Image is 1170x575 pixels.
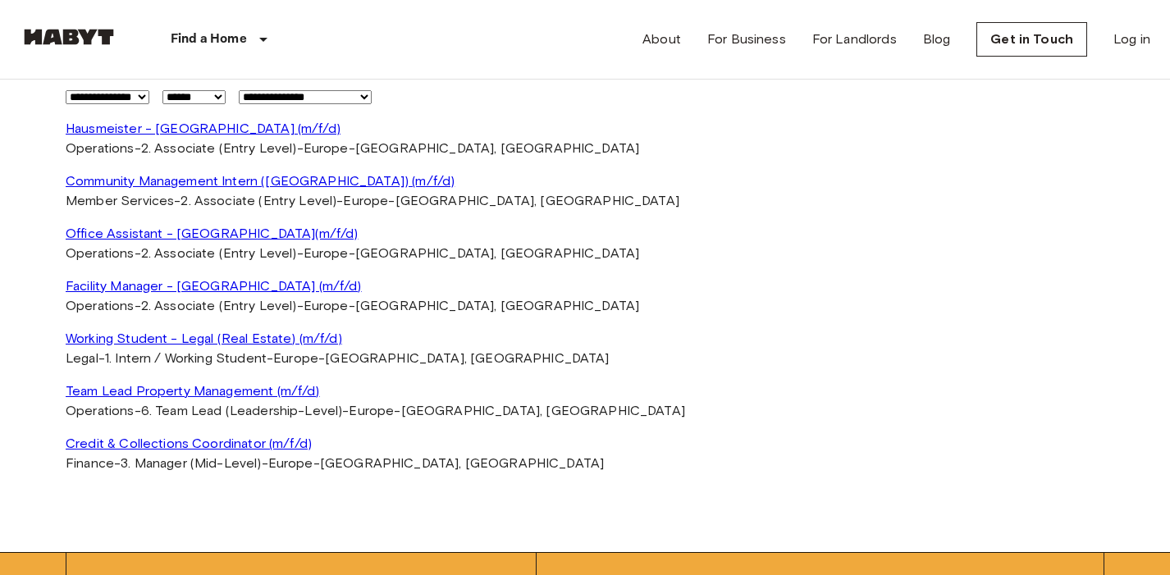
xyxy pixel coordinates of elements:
[66,193,174,208] span: Member Services
[66,329,1104,349] a: Working Student - Legal (Real Estate) (m/f/d)
[66,245,135,261] span: Operations
[325,350,609,366] span: [GEOGRAPHIC_DATA], [GEOGRAPHIC_DATA]
[395,193,679,208] span: [GEOGRAPHIC_DATA], [GEOGRAPHIC_DATA]
[812,30,897,49] a: For Landlords
[171,30,247,49] p: Find a Home
[320,455,604,471] span: [GEOGRAPHIC_DATA], [GEOGRAPHIC_DATA]
[355,298,639,313] span: [GEOGRAPHIC_DATA], [GEOGRAPHIC_DATA]
[66,455,114,471] span: Finance
[66,140,135,156] span: Operations
[355,245,639,261] span: [GEOGRAPHIC_DATA], [GEOGRAPHIC_DATA]
[66,224,1104,244] a: Office Assistant - [GEOGRAPHIC_DATA](m/f/d)
[66,403,685,418] span: - - -
[66,455,604,471] span: - - -
[66,245,639,261] span: - - -
[273,350,318,366] span: Europe
[304,140,349,156] span: Europe
[66,381,1104,401] a: Team Lead Property Management (m/f/d)
[105,350,267,366] span: 1. Intern / Working Student
[976,22,1087,57] a: Get in Touch
[642,30,681,49] a: About
[355,140,639,156] span: [GEOGRAPHIC_DATA], [GEOGRAPHIC_DATA]
[141,245,297,261] span: 2. Associate (Entry Level)
[349,403,394,418] span: Europe
[66,119,1104,139] a: Hausmeister - [GEOGRAPHIC_DATA] (m/f/d)
[181,193,336,208] span: 2. Associate (Entry Level)
[66,276,1104,296] a: Facility Manager - [GEOGRAPHIC_DATA] (m/f/d)
[66,403,135,418] span: Operations
[141,403,343,418] span: 6. Team Lead (Leadership-Level)
[66,171,1104,191] a: Community Management Intern ([GEOGRAPHIC_DATA]) (m/f/d)
[141,298,297,313] span: 2. Associate (Entry Level)
[401,403,685,418] span: [GEOGRAPHIC_DATA], [GEOGRAPHIC_DATA]
[923,30,951,49] a: Blog
[66,350,98,366] span: Legal
[66,298,135,313] span: Operations
[121,455,261,471] span: 3. Manager (Mid-Level)
[66,434,1104,454] a: Credit & Collections Coordinator (m/f/d)
[66,193,679,208] span: - - -
[20,29,118,45] img: Habyt
[268,455,313,471] span: Europe
[304,245,349,261] span: Europe
[66,140,639,156] span: - - -
[304,298,349,313] span: Europe
[66,298,639,313] span: - - -
[66,350,610,366] span: - - -
[1113,30,1150,49] a: Log in
[141,140,297,156] span: 2. Associate (Entry Level)
[343,193,388,208] span: Europe
[707,30,786,49] a: For Business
